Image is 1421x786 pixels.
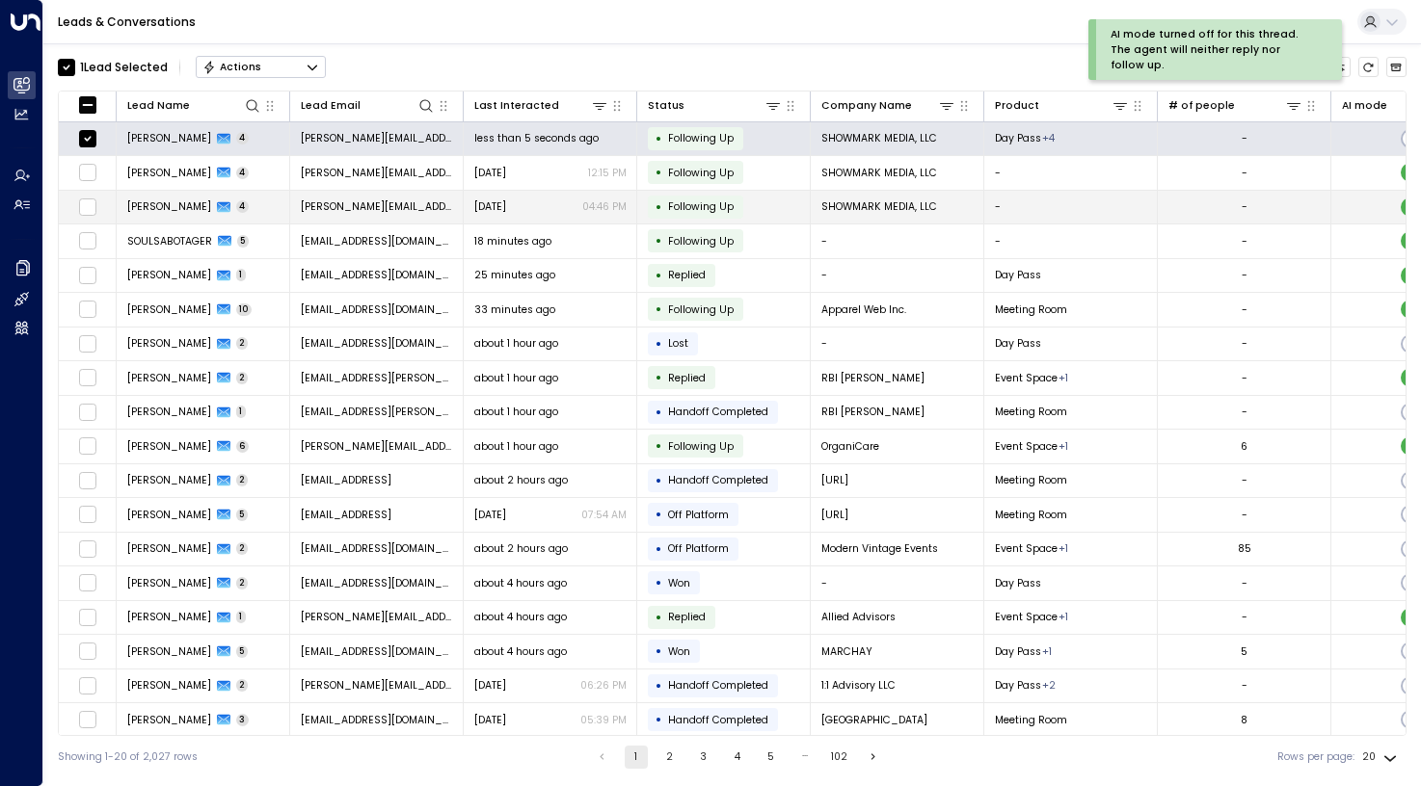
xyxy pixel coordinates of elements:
[301,439,453,454] span: brianna.cryar@organicare.com
[301,166,453,180] span: j.haynesworth@showmarkmedia.com
[668,268,706,282] span: Replied
[1362,746,1401,769] div: 20
[995,541,1058,556] span: Event Space
[1242,371,1247,385] div: -
[656,707,662,732] div: •
[474,199,506,214] span: Aug 21, 2025
[301,268,453,282] span: emmamuro07@gmail.com
[202,61,261,74] div: Actions
[862,746,885,769] button: Go to next page
[78,369,96,387] span: Toggle select row
[301,610,453,624] span: alaina@alliedadvisors.us
[821,97,912,115] div: Company Name
[1242,678,1247,693] div: -
[301,302,453,317] span: rina@apparel-web.com
[580,678,627,693] p: 06:26 PM
[127,678,211,693] span: Kerry McCarthy
[625,746,648,769] button: page 1
[196,56,326,79] button: Actions
[995,336,1041,351] span: Day Pass
[656,400,662,425] div: •
[474,405,558,419] span: about 1 hour ago
[301,644,453,659] span: coco@marchay.com
[1242,166,1247,180] div: -
[474,713,506,727] span: Yesterday
[474,97,559,115] div: Last Interacted
[1111,27,1313,72] div: AI mode turned off for this thread. The agent will neither reply nor follow up.
[301,371,453,385] span: lauren.walker@rbiaustin.org
[78,711,96,729] span: Toggle select row
[648,97,684,115] div: Status
[984,191,1158,224] td: -
[995,713,1067,727] span: Meeting Room
[474,302,555,317] span: 33 minutes ago
[726,746,749,769] button: Go to page 4
[127,131,211,145] span: Josh Haynesworth
[821,508,848,522] span: neurolabs.ai
[821,541,938,556] span: Modern Vintage Events
[78,608,96,626] span: Toggle select row
[236,337,249,350] span: 2
[1242,576,1247,590] div: -
[236,303,253,316] span: 10
[1242,268,1247,282] div: -
[811,259,984,293] td: -
[668,439,734,454] span: Following Up
[1059,371,1068,385] div: Meeting Room
[995,678,1041,693] span: Day Pass
[474,336,558,351] span: about 1 hour ago
[984,156,1158,190] td: -
[127,473,211,487] span: Alex Gimson
[656,605,662,630] div: •
[821,166,937,180] span: SHOWMARK MEDIA, LLC
[301,541,453,556] span: hello@modernvintageevents.com
[811,224,984,258] td: -
[301,199,453,214] span: j.haynesworth@showmarkmedia.com
[1059,439,1068,454] div: Meeting Room
[301,96,436,115] div: Lead Email
[78,197,96,216] span: Toggle select row
[668,371,706,385] span: Replied
[474,610,567,624] span: about 4 hours ago
[78,437,96,456] span: Toggle select row
[995,508,1067,522] span: Meeting Room
[656,160,662,185] div: •
[127,508,211,522] span: Alex Gimson
[1242,336,1247,351] div: -
[811,327,984,361] td: -
[127,541,211,556] span: Becca George
[301,473,391,487] span: agimson@neurolabs.ai
[236,714,250,726] span: 3
[656,673,662,698] div: •
[668,131,734,145] span: Following Up
[78,539,96,558] span: Toggle select row
[236,474,249,486] span: 2
[668,541,729,556] span: Off Platform
[78,232,96,250] span: Toggle select row
[1042,644,1052,659] div: Meeting Room
[78,95,96,114] span: Toggle select all
[474,576,567,590] span: about 4 hours ago
[1242,131,1247,145] div: -
[658,746,682,769] button: Go to page 2
[127,713,211,727] span: Kel Burchette
[301,576,453,590] span: nickpirovano@cantorarecords.net
[1042,678,1056,693] div: Dedicated Desk,Meeting Room
[127,96,262,115] div: Lead Name
[1168,96,1303,115] div: # of people
[58,749,198,765] div: Showing 1-20 of 2,027 rows
[301,336,453,351] span: yuvisidhuduke@gmail.com
[301,713,453,727] span: kburchette@aspenartmuseum.org
[196,56,326,79] div: Button group with a nested menu
[127,302,211,317] span: Rina Yoshikoshi
[1241,439,1247,454] div: 6
[301,405,453,419] span: lauren.walker@rbiaustin.org
[811,566,984,600] td: -
[668,166,734,180] span: Following Up
[474,644,567,659] span: about 4 hours ago
[78,574,96,592] span: Toggle select row
[127,371,211,385] span: Lauren Walker
[58,13,196,30] a: Leads & Conversations
[127,405,211,419] span: Lauren Walker
[995,576,1041,590] span: Day Pass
